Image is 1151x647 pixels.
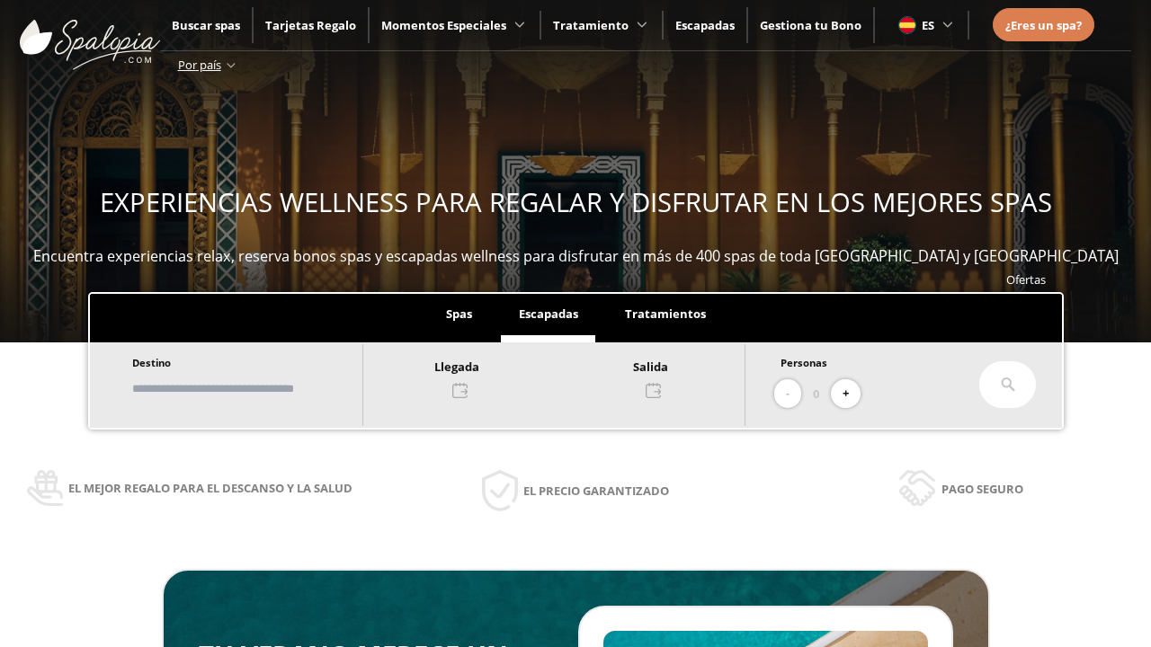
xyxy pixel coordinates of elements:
span: Escapadas [519,306,578,322]
span: 0 [813,384,819,403]
span: El precio garantizado [523,481,669,501]
img: ImgLogoSpalopia.BvClDcEz.svg [20,2,160,70]
a: Gestiona tu Bono [760,17,861,33]
a: Escapadas [675,17,735,33]
button: - [774,379,801,409]
a: Ofertas [1006,271,1046,288]
span: Por país [178,57,221,73]
button: + [831,379,861,409]
span: ¿Eres un spa? [1005,17,1082,33]
a: ¿Eres un spa? [1005,15,1082,35]
span: Pago seguro [941,479,1023,499]
span: Tratamientos [625,306,706,322]
span: Spas [446,306,472,322]
span: Encuentra experiencias relax, reserva bonos spas y escapadas wellness para disfrutar en más de 40... [33,246,1119,266]
span: Destino [132,356,171,369]
a: Tarjetas Regalo [265,17,356,33]
span: EXPERIENCIAS WELLNESS PARA REGALAR Y DISFRUTAR EN LOS MEJORES SPAS [100,184,1052,220]
a: Buscar spas [172,17,240,33]
span: El mejor regalo para el descanso y la salud [68,478,352,498]
span: Personas [781,356,827,369]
